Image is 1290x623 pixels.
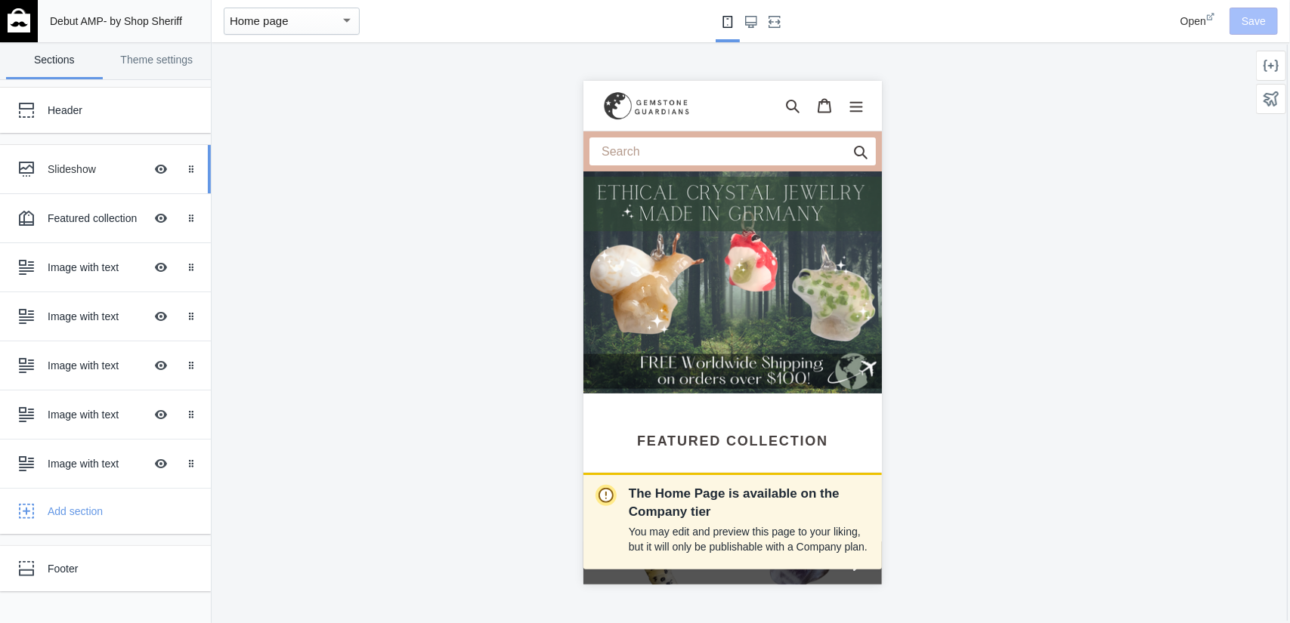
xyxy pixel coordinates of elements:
button: Hide [144,153,178,186]
span: Debut AMP [50,15,104,27]
span: Go to full site [17,472,262,492]
button: Hide [144,300,178,333]
div: Footer [48,561,178,576]
a: View all products in the Featured collection [54,353,245,368]
button: Hide [144,251,178,284]
button: Hide [144,447,178,480]
button: Hide [144,349,178,382]
input: Search [6,57,292,85]
button: Menu [257,10,289,40]
div: Add section [48,504,200,519]
a: image [17,6,193,44]
a: Theme settings [109,42,206,79]
div: Featured collection [48,211,144,226]
button: Hide [144,202,178,235]
p: The Home Page is available on the Company tier [629,485,870,521]
div: Slideshow [48,162,144,177]
img: main-logo_60x60_white.png [8,8,30,32]
div: Header [48,103,178,118]
button: Hide [144,398,178,431]
div: Image with text [48,260,144,275]
div: Image with text [48,309,144,324]
mat-select-trigger: Home page [230,14,289,27]
div: Image with text [48,358,144,373]
span: Open [1180,15,1206,27]
div: Image with text [48,456,144,471]
p: You may edit and preview this page to your liking, but it will only be publishable with a Company... [629,524,870,554]
div: Image with text [48,407,144,422]
span: - by Shop Sheriff [104,15,182,27]
img: image [17,6,111,44]
a: Sections [6,42,103,79]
